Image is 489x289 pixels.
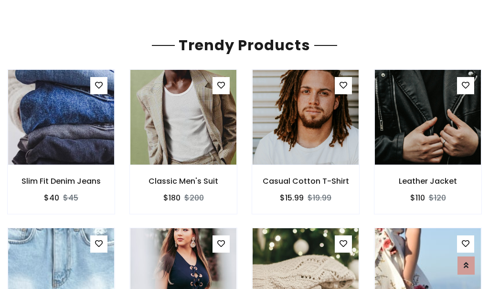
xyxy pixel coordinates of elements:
del: $120 [429,192,446,203]
h6: Casual Cotton T-Shirt [252,177,359,186]
del: $200 [184,192,204,203]
h6: $180 [163,193,181,202]
del: $19.99 [308,192,331,203]
h6: Leather Jacket [374,177,481,186]
h6: Slim Fit Denim Jeans [8,177,115,186]
del: $45 [63,192,78,203]
h6: Classic Men's Suit [130,177,237,186]
h6: $15.99 [280,193,304,202]
h6: $40 [44,193,59,202]
span: Trendy Products [175,35,314,56]
h6: $110 [410,193,425,202]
